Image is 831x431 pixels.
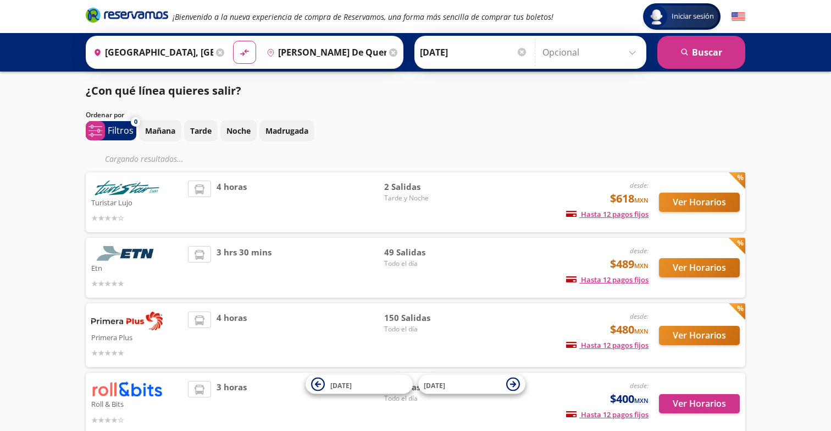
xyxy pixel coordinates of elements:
span: 2 Salidas [384,181,461,193]
img: Turistar Lujo [91,181,163,195]
span: $618 [610,190,649,207]
span: $489 [610,256,649,272]
p: Etn [91,261,182,274]
p: Turistar Lujo [91,195,182,209]
button: [DATE] [418,375,525,394]
span: 150 Salidas [384,312,461,324]
a: Brand Logo [86,7,168,26]
span: $400 [610,391,649,407]
img: Roll & Bits [91,381,163,397]
p: Mañana [145,125,175,137]
button: Tarde [184,120,218,141]
input: Buscar Destino [262,39,386,66]
span: Tarde y Noche [384,193,461,203]
p: Primera Plus [91,330,182,343]
span: Hasta 12 pagos fijos [566,209,649,219]
span: Todo el día [384,394,461,403]
small: MXN [634,261,649,270]
i: Brand Logo [86,7,168,23]
img: Primera Plus [91,312,163,330]
em: Cargando resultados ... [105,154,184,164]
span: 3 hrs 30 mins [217,246,272,290]
span: [DATE] [330,380,352,390]
p: Madrugada [265,125,308,137]
button: Mañana [139,120,181,141]
span: Hasta 12 pagos fijos [566,340,649,350]
small: MXN [634,327,649,335]
em: desde: [630,312,649,321]
p: Ordenar por [86,110,124,120]
p: Noche [226,125,251,137]
button: Madrugada [259,120,314,141]
span: [DATE] [424,380,445,390]
button: Ver Horarios [659,394,740,413]
input: Opcional [542,39,641,66]
p: ¿Con qué línea quieres salir? [86,83,241,99]
span: $480 [610,321,649,338]
span: Hasta 12 pagos fijos [566,410,649,419]
em: ¡Bienvenido a la nueva experiencia de compra de Reservamos, una forma más sencilla de comprar tus... [173,12,553,22]
span: 4 horas [217,181,247,224]
span: Todo el día [384,259,461,269]
p: Roll & Bits [91,397,182,410]
span: 49 Salidas [384,246,461,259]
span: Hasta 12 pagos fijos [566,275,649,285]
small: MXN [634,396,649,405]
span: 4 horas [217,312,247,359]
button: English [732,10,745,24]
p: Filtros [108,124,134,137]
input: Buscar Origen [89,39,213,66]
button: 0Filtros [86,121,136,140]
button: Ver Horarios [659,258,740,277]
span: Todo el día [384,324,461,334]
button: Ver Horarios [659,326,740,345]
p: Tarde [190,125,212,137]
em: desde: [630,246,649,255]
button: Noche [220,120,257,141]
em: desde: [630,181,649,190]
span: 3 horas [217,381,247,425]
button: Ver Horarios [659,193,740,212]
em: desde: [630,381,649,390]
img: Etn [91,246,163,261]
span: Iniciar sesión [667,11,718,22]
input: Elegir Fecha [420,39,528,66]
small: MXN [634,196,649,204]
button: Buscar [657,36,745,69]
span: 0 [134,117,137,127]
button: [DATE] [306,375,413,394]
